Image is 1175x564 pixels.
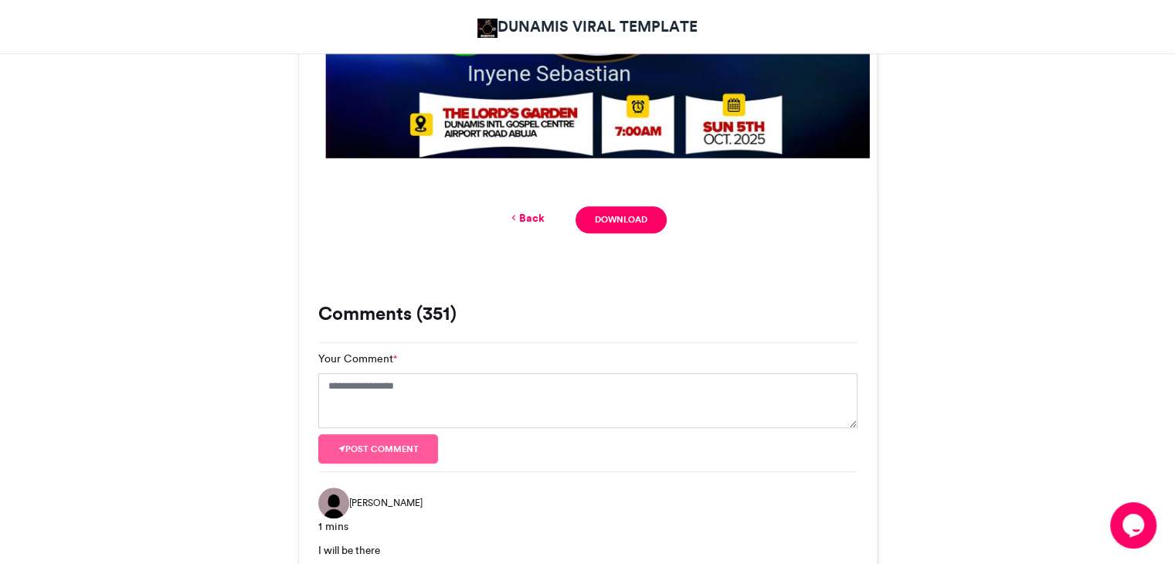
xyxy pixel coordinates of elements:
[576,206,666,233] a: Download
[318,542,857,558] div: I will be there
[318,351,397,367] label: Your Comment
[318,488,349,518] img: Njoku
[318,434,439,464] button: Post comment
[477,19,498,38] img: DUNAMIS VIRAL TEMPLATE
[1110,502,1160,549] iframe: chat widget
[477,15,698,38] a: DUNAMIS VIRAL TEMPLATE
[508,210,545,226] a: Back
[318,518,857,535] div: 1 mins
[318,304,857,323] h3: Comments (351)
[349,496,423,510] span: [PERSON_NAME]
